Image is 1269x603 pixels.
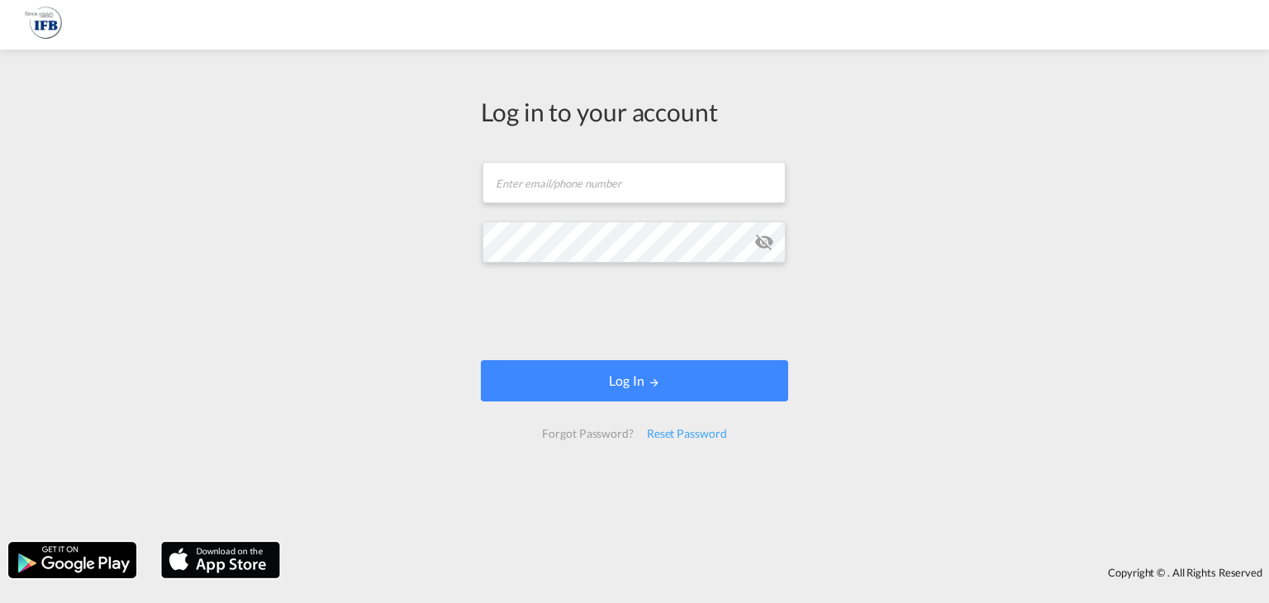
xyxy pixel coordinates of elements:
md-icon: icon-eye-off [754,232,774,252]
iframe: reCAPTCHA [509,279,760,344]
img: apple.png [159,540,282,580]
div: Forgot Password? [535,419,639,449]
input: Enter email/phone number [482,162,786,203]
img: 1f261f00256b11eeaf3d89493e6660f9.png [25,7,62,44]
img: google.png [7,540,138,580]
div: Copyright © . All Rights Reserved [288,558,1269,586]
div: Reset Password [640,419,734,449]
button: LOGIN [481,360,788,401]
div: Log in to your account [481,94,788,129]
